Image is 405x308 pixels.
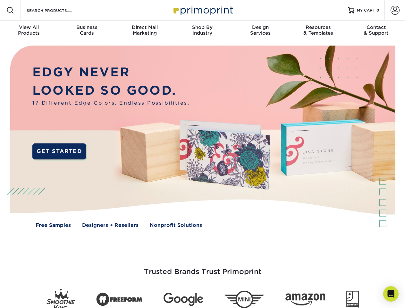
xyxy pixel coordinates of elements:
a: Designers + Resellers [82,222,139,229]
span: Shop By [173,24,231,30]
a: Contact& Support [347,21,405,41]
div: Services [232,24,289,36]
div: & Support [347,24,405,36]
span: Contact [347,24,405,30]
span: Business [58,24,115,30]
input: SEARCH PRODUCTS..... [26,6,89,14]
span: Design [232,24,289,30]
p: EDGY NEVER [32,63,190,81]
a: Resources& Templates [289,21,347,41]
span: 0 [376,8,379,13]
img: Amazon [285,294,325,306]
p: LOOKED SO GOOD. [32,81,190,100]
div: & Templates [289,24,347,36]
span: 17 Different Edge Colors. Endless Possibilities. [32,99,190,107]
span: Resources [289,24,347,30]
a: GET STARTED [32,143,86,159]
div: Marketing [116,24,173,36]
a: Free Samples [36,222,71,229]
img: Google [164,293,203,306]
a: Nonprofit Solutions [150,222,202,229]
a: Direct MailMarketing [116,21,173,41]
span: Direct Mail [116,24,173,30]
img: Primoprint [171,3,235,17]
div: Open Intercom Messenger [383,286,399,302]
img: Goodwill [346,291,359,308]
div: Cards [58,24,115,36]
a: DesignServices [232,21,289,41]
div: Industry [173,24,231,36]
h3: Trusted Brands Trust Primoprint [15,252,390,284]
span: MY CART [357,8,375,13]
a: Shop ByIndustry [173,21,231,41]
a: BusinessCards [58,21,115,41]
